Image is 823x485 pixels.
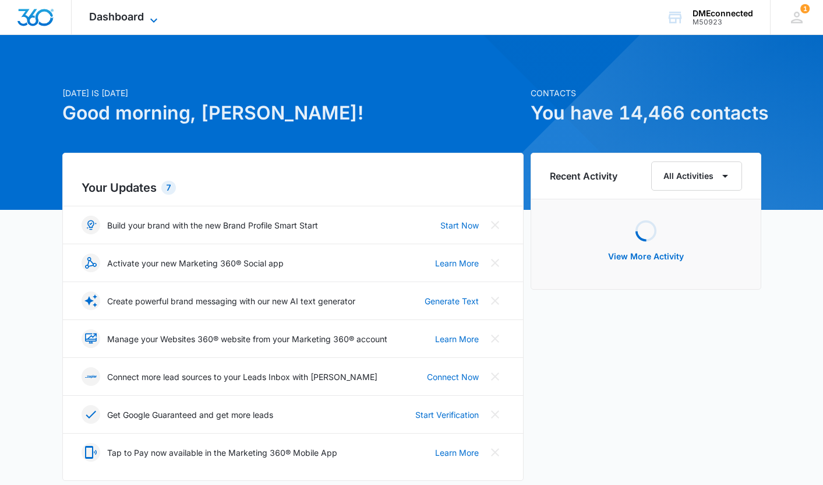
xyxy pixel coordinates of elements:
[486,443,504,462] button: Close
[425,295,479,307] a: Generate Text
[486,254,504,272] button: Close
[486,291,504,310] button: Close
[107,257,284,269] p: Activate your new Marketing 360® Social app
[89,10,144,23] span: Dashboard
[82,179,504,196] h2: Your Updates
[107,333,387,345] p: Manage your Websites 360® website from your Marketing 360® account
[107,219,318,231] p: Build your brand with the new Brand Profile Smart Start
[531,87,761,99] p: Contacts
[486,405,504,424] button: Close
[440,219,479,231] a: Start Now
[550,169,617,183] h6: Recent Activity
[651,161,742,191] button: All Activities
[486,216,504,234] button: Close
[800,4,810,13] span: 1
[693,18,753,26] div: account id
[486,329,504,348] button: Close
[693,9,753,18] div: account name
[435,257,479,269] a: Learn More
[62,87,524,99] p: [DATE] is [DATE]
[435,333,479,345] a: Learn More
[107,371,377,383] p: Connect more lead sources to your Leads Inbox with [PERSON_NAME]
[596,242,695,270] button: View More Activity
[62,99,524,127] h1: Good morning, [PERSON_NAME]!
[435,447,479,459] a: Learn More
[107,409,273,421] p: Get Google Guaranteed and get more leads
[415,409,479,421] a: Start Verification
[161,181,176,195] div: 7
[531,99,761,127] h1: You have 14,466 contacts
[107,295,355,307] p: Create powerful brand messaging with our new AI text generator
[800,4,810,13] div: notifications count
[427,371,479,383] a: Connect Now
[486,367,504,386] button: Close
[107,447,337,459] p: Tap to Pay now available in the Marketing 360® Mobile App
